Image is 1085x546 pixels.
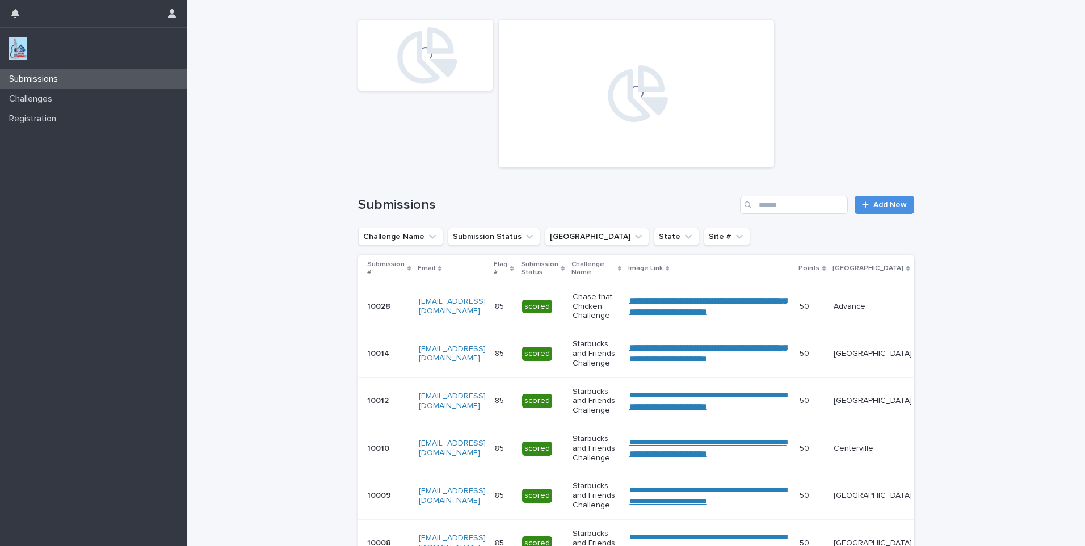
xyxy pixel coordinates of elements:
p: Centerville [834,444,912,453]
p: 85 [495,442,506,453]
p: Starbucks and Friends Challenge [573,481,620,510]
p: Starbucks and Friends Challenge [573,339,620,368]
p: [GEOGRAPHIC_DATA] [834,349,912,359]
p: [GEOGRAPHIC_DATA] [834,491,912,501]
p: Points [798,262,819,275]
span: Add New [873,201,907,209]
p: 85 [495,300,506,312]
h1: Submissions [358,197,735,213]
button: Site # [704,228,750,246]
p: 10028 [367,300,393,312]
p: [GEOGRAPHIC_DATA] [832,262,903,275]
p: 10009 [367,489,393,501]
button: Submission Status [448,228,540,246]
p: Starbucks and Friends Challenge [573,387,620,415]
p: 10010 [367,442,392,453]
p: 50 [800,442,811,453]
div: scored [522,300,552,314]
p: Advance [834,302,912,312]
a: [EMAIL_ADDRESS][DOMAIN_NAME] [419,345,486,363]
input: Search [740,196,848,214]
p: Submission # [367,258,405,279]
p: [GEOGRAPHIC_DATA] [834,396,912,406]
p: 50 [800,489,811,501]
div: scored [522,347,552,361]
p: Flag # [494,258,507,279]
p: Submission Status [521,258,558,279]
a: [EMAIL_ADDRESS][DOMAIN_NAME] [419,487,486,505]
p: Email [418,262,435,275]
a: [EMAIL_ADDRESS][DOMAIN_NAME] [419,439,486,457]
a: Add New [855,196,914,214]
p: 85 [495,489,506,501]
button: Challenge Name [358,228,443,246]
p: Challenges [5,94,61,104]
img: jxsLJbdS1eYBI7rVAS4p [9,37,27,60]
p: Challenge Name [571,258,615,279]
p: 50 [800,394,811,406]
p: 50 [800,300,811,312]
p: 10014 [367,347,392,359]
p: Registration [5,114,65,124]
p: 10012 [367,394,391,406]
button: State [654,228,699,246]
button: Closest City [545,228,649,246]
p: Starbucks and Friends Challenge [573,434,620,463]
div: scored [522,489,552,503]
p: 85 [495,394,506,406]
p: Chase that Chicken Challenge [573,292,620,321]
p: Submissions [5,74,67,85]
p: Image Link [628,262,663,275]
div: scored [522,394,552,408]
div: scored [522,442,552,456]
p: 50 [800,347,811,359]
p: 85 [495,347,506,359]
a: [EMAIL_ADDRESS][DOMAIN_NAME] [419,297,486,315]
a: [EMAIL_ADDRESS][DOMAIN_NAME] [419,392,486,410]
